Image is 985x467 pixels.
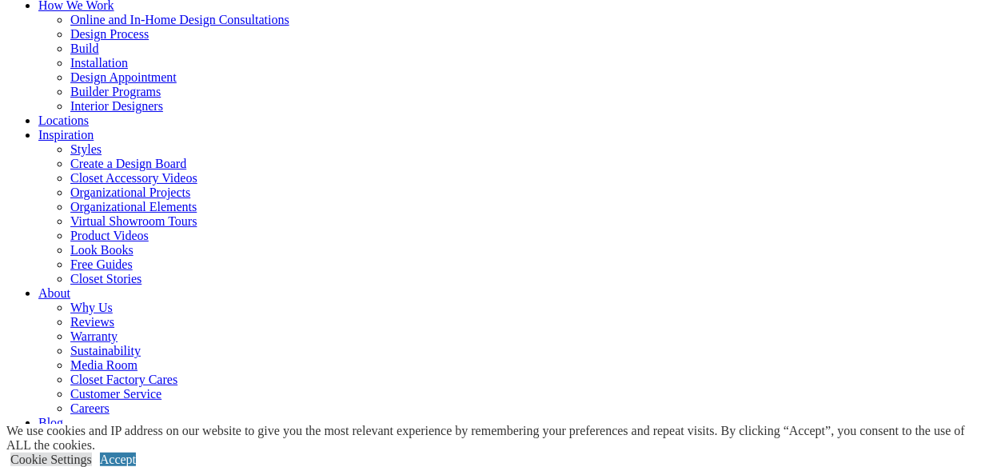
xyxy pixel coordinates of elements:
[70,229,149,242] a: Product Videos
[70,27,149,41] a: Design Process
[6,424,985,453] div: We use cookies and IP address on our website to give you the most relevant experience by remember...
[70,214,197,228] a: Virtual Showroom Tours
[38,114,89,127] a: Locations
[70,301,113,314] a: Why Us
[70,373,177,386] a: Closet Factory Cares
[38,416,63,429] a: Blog
[70,142,102,156] a: Styles
[70,42,99,55] a: Build
[70,70,177,84] a: Design Appointment
[70,358,138,372] a: Media Room
[100,453,136,466] a: Accept
[10,453,92,466] a: Cookie Settings
[70,344,141,357] a: Sustainability
[70,99,163,113] a: Interior Designers
[70,315,114,329] a: Reviews
[38,128,94,142] a: Inspiration
[70,56,128,70] a: Installation
[70,257,133,271] a: Free Guides
[70,329,118,343] a: Warranty
[70,157,186,170] a: Create a Design Board
[70,401,110,415] a: Careers
[70,243,134,257] a: Look Books
[70,171,197,185] a: Closet Accessory Videos
[70,85,161,98] a: Builder Programs
[70,186,190,199] a: Organizational Projects
[70,272,142,285] a: Closet Stories
[70,387,162,401] a: Customer Service
[70,200,197,214] a: Organizational Elements
[38,286,70,300] a: About
[70,13,289,26] a: Online and In-Home Design Consultations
